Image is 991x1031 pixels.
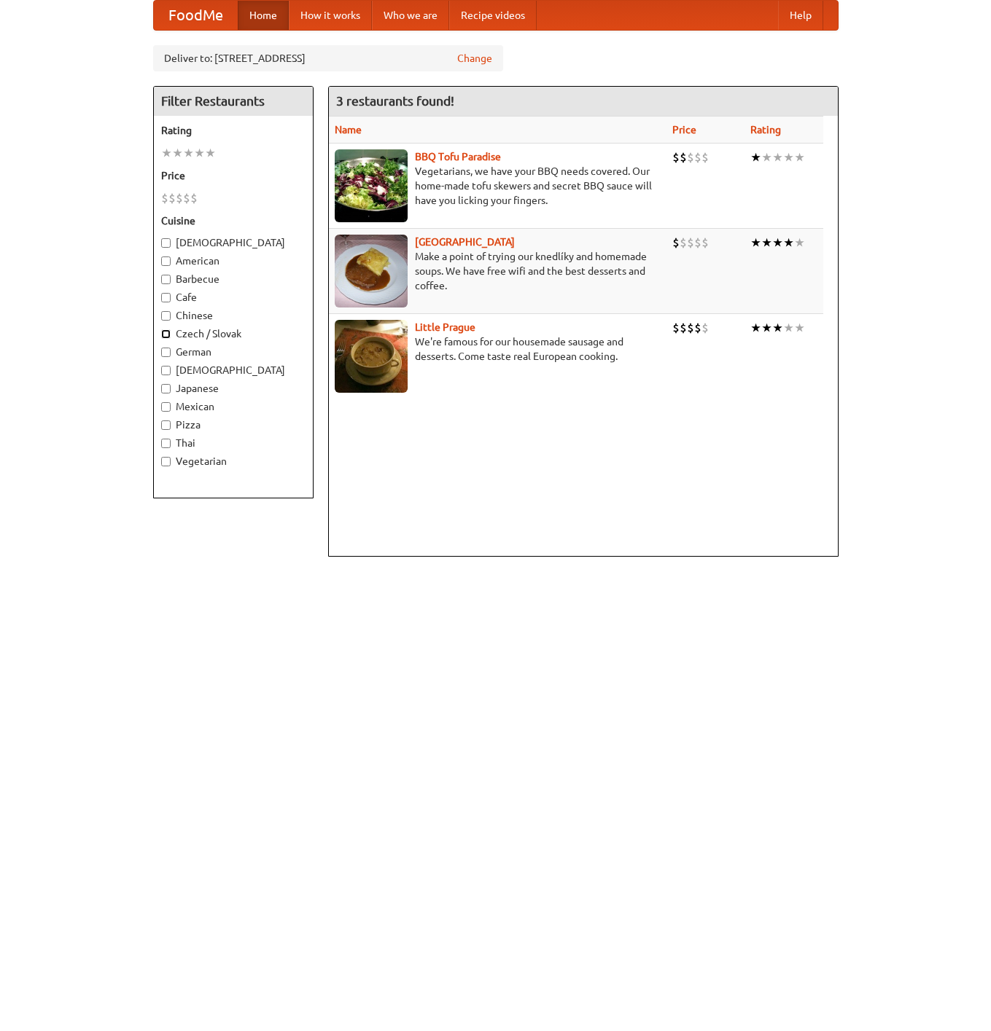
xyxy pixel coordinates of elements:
label: Japanese [161,381,306,396]
li: ★ [194,145,205,161]
li: $ [672,149,680,165]
li: ★ [750,320,761,336]
label: Chinese [161,308,306,323]
a: BBQ Tofu Paradise [415,151,501,162]
li: $ [672,320,680,336]
li: $ [694,149,702,165]
li: $ [702,149,709,165]
p: Vegetarians, we have your BBQ needs covered. Our home-made tofu skewers and secret BBQ sauce will... [335,164,661,208]
label: Vegetarian [161,454,306,469]
label: Pizza [161,418,306,432]
h5: Rating [161,123,306,138]
a: [GEOGRAPHIC_DATA] [415,236,515,248]
li: $ [694,320,702,336]
input: [DEMOGRAPHIC_DATA] [161,366,171,375]
label: Barbecue [161,272,306,286]
li: $ [680,149,687,165]
label: [DEMOGRAPHIC_DATA] [161,235,306,250]
input: German [161,348,171,357]
input: Chinese [161,311,171,321]
li: $ [183,190,190,206]
li: ★ [161,145,172,161]
li: $ [680,320,687,336]
a: Price [672,124,696,136]
li: ★ [750,235,761,251]
label: Thai [161,436,306,450]
a: Home [238,1,289,30]
a: Who we are [372,1,449,30]
li: $ [176,190,183,206]
h5: Price [161,168,306,183]
label: Cafe [161,290,306,305]
li: ★ [183,145,194,161]
input: Cafe [161,293,171,302]
li: ★ [761,235,772,251]
label: Czech / Slovak [161,326,306,341]
li: $ [702,235,709,251]
p: We're famous for our housemade sausage and desserts. Come taste real European cooking. [335,334,661,364]
input: Barbecue [161,275,171,284]
h4: Filter Restaurants [154,87,313,116]
li: $ [687,320,694,336]
label: German [161,345,306,359]
li: ★ [205,145,216,161]
li: $ [694,235,702,251]
input: Japanese [161,384,171,393]
li: ★ [772,149,783,165]
input: American [161,256,171,266]
input: [DEMOGRAPHIC_DATA] [161,238,171,248]
a: Help [778,1,823,30]
label: American [161,254,306,268]
input: Pizza [161,420,171,430]
li: $ [672,235,680,251]
li: ★ [794,149,805,165]
li: ★ [783,235,794,251]
img: littleprague.jpg [335,320,408,393]
ng-pluralize: 3 restaurants found! [336,94,454,108]
li: $ [168,190,176,206]
a: Change [457,51,492,66]
a: Recipe videos [449,1,537,30]
label: [DEMOGRAPHIC_DATA] [161,363,306,377]
a: Little Prague [415,321,475,333]
div: Deliver to: [STREET_ADDRESS] [153,45,503,71]
li: $ [190,190,198,206]
li: ★ [772,235,783,251]
input: Vegetarian [161,457,171,466]
li: ★ [761,320,772,336]
img: tofuparadise.jpg [335,149,408,222]
input: Czech / Slovak [161,329,171,339]
a: FoodMe [154,1,238,30]
a: How it works [289,1,372,30]
li: ★ [794,320,805,336]
li: ★ [172,145,183,161]
li: $ [687,149,694,165]
li: ★ [783,320,794,336]
li: $ [687,235,694,251]
li: ★ [761,149,772,165]
input: Mexican [161,402,171,412]
li: $ [161,190,168,206]
li: ★ [772,320,783,336]
li: ★ [750,149,761,165]
li: $ [680,235,687,251]
li: ★ [783,149,794,165]
input: Thai [161,439,171,448]
li: $ [702,320,709,336]
h5: Cuisine [161,213,306,228]
li: ★ [794,235,805,251]
p: Make a point of trying our knedlíky and homemade soups. We have free wifi and the best desserts a... [335,249,661,293]
label: Mexican [161,399,306,414]
img: czechpoint.jpg [335,235,408,307]
a: Name [335,124,362,136]
a: Rating [750,124,781,136]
